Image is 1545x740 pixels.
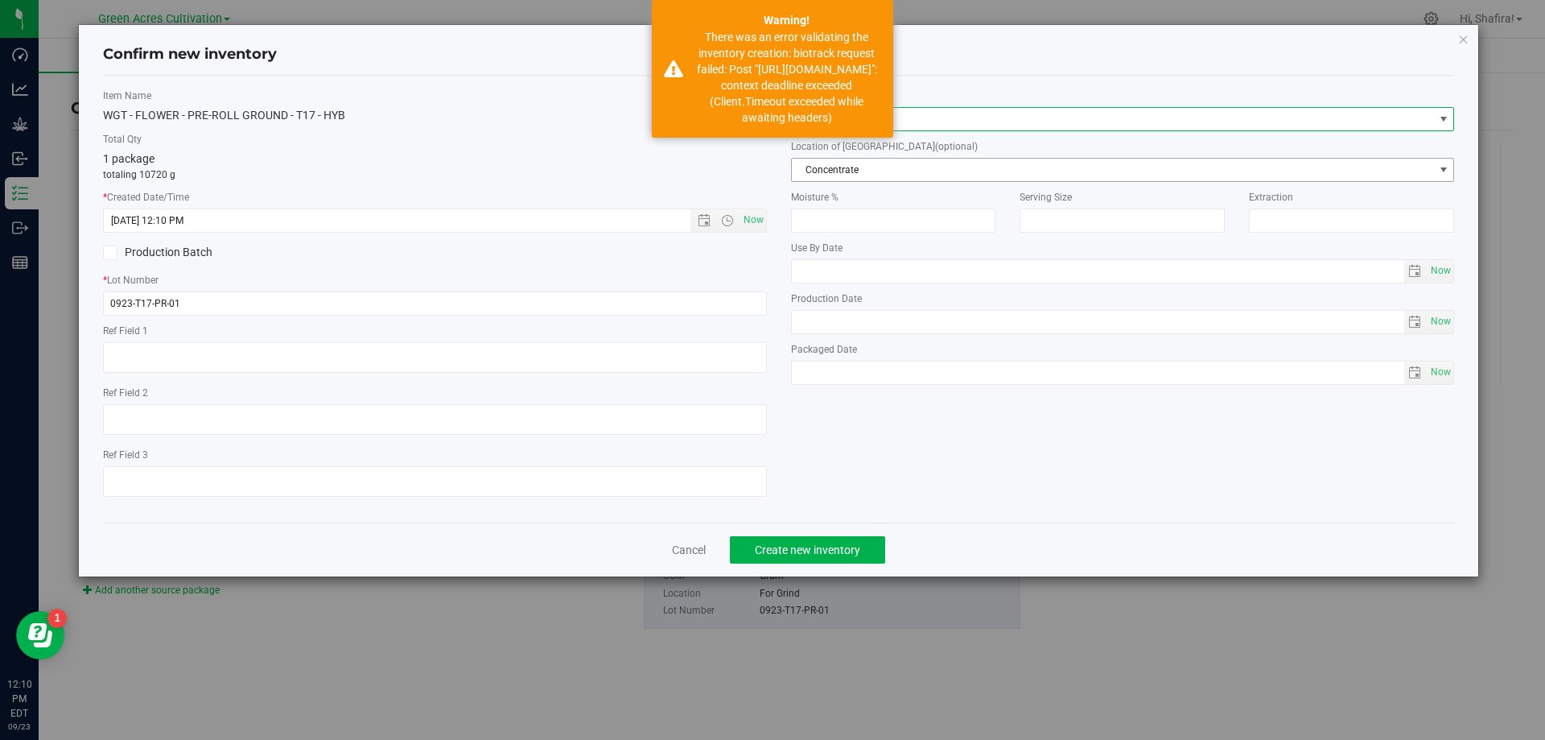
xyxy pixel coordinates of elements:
p: totaling 10720 g [103,167,767,182]
label: Location of [GEOGRAPHIC_DATA] [791,139,1455,154]
span: select [1433,159,1453,181]
span: 1 package [103,152,154,165]
span: Set Current date [1428,259,1455,283]
span: Set Current date [1428,310,1455,333]
div: There was an error validating the inventory creation: biotrack request failed: Post "http://flour... [692,29,881,126]
span: Create new inventory [755,544,860,556]
label: Production Date [791,291,1455,306]
label: Use By Date [791,241,1455,255]
span: Concentrate [792,159,1434,181]
span: Open the time view [714,214,741,227]
span: Set Current date [1428,361,1455,384]
span: select [1404,311,1428,333]
label: Ref Field 1 [103,324,767,338]
label: Extraction [1249,190,1454,205]
span: select [1427,362,1453,384]
label: Total Qty [103,132,767,147]
div: WGT - FLOWER - PRE-ROLL GROUND - T17 - HYB [103,107,767,124]
iframe: Resource center unread badge [47,609,67,628]
span: select [1427,311,1453,333]
label: Moisture % [791,190,996,205]
label: Serving Size [1020,190,1225,205]
label: Created Date/Time [103,190,767,205]
span: (optional) [935,141,978,152]
label: Production Batch [103,244,422,261]
label: Packaged Date [791,342,1455,357]
div: Warning! [692,12,881,29]
label: Ref Field 3 [103,448,767,462]
span: Trim Room 101 [792,108,1434,130]
label: Lot Number [103,273,767,287]
a: Cancel [672,542,706,558]
label: Ref Field 2 [103,386,767,400]
iframe: Resource center [16,611,64,659]
label: Item Name [103,89,767,103]
button: Create new inventory [730,536,885,564]
span: Set Current date [740,209,767,232]
span: select [1427,260,1453,283]
h4: Confirm new inventory [103,44,277,65]
span: select [1404,362,1428,384]
label: Area of New Pkg [791,89,1455,103]
span: select [1404,260,1428,283]
span: Open the date view [690,214,718,227]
